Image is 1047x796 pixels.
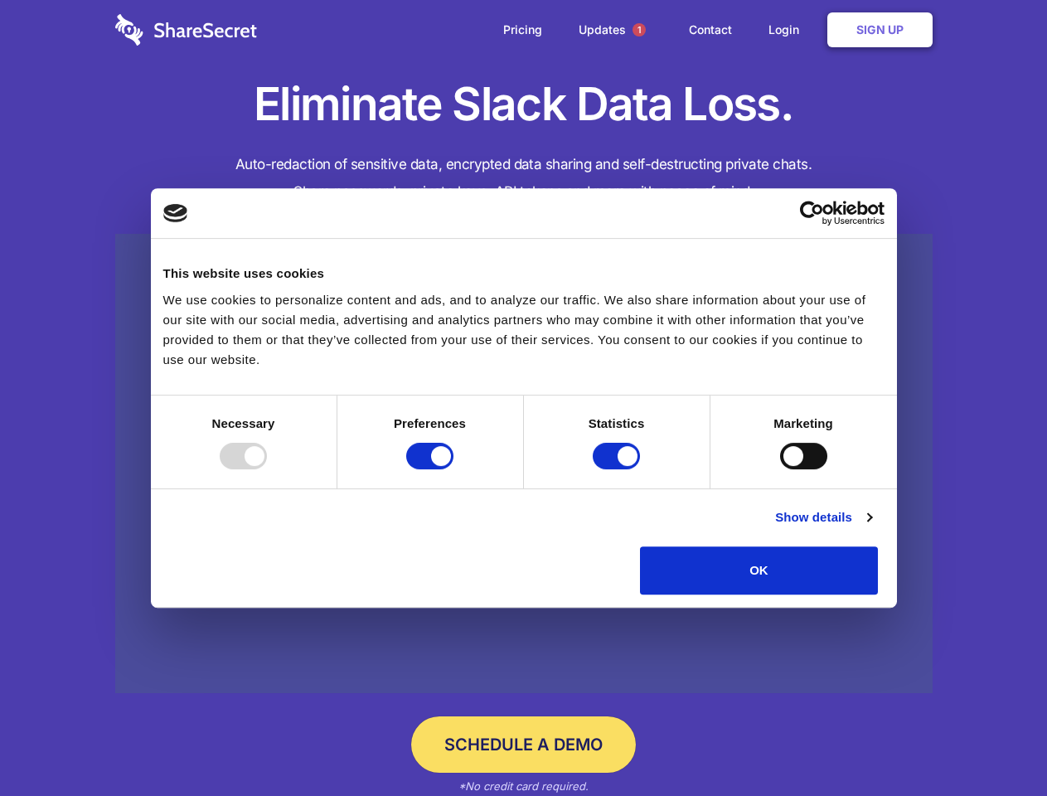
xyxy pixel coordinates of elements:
h1: Eliminate Slack Data Loss. [115,75,933,134]
a: Sign Up [827,12,933,47]
a: Schedule a Demo [411,716,636,773]
a: Contact [672,4,749,56]
a: Wistia video thumbnail [115,234,933,694]
strong: Marketing [773,416,833,430]
h4: Auto-redaction of sensitive data, encrypted data sharing and self-destructing private chats. Shar... [115,151,933,206]
a: Pricing [487,4,559,56]
a: Show details [775,507,871,527]
div: This website uses cookies [163,264,885,284]
em: *No credit card required. [458,779,589,793]
img: logo [163,204,188,222]
strong: Preferences [394,416,466,430]
img: logo-wordmark-white-trans-d4663122ce5f474addd5e946df7df03e33cb6a1c49d2221995e7729f52c070b2.svg [115,14,257,46]
div: We use cookies to personalize content and ads, and to analyze our traffic. We also share informat... [163,290,885,370]
button: OK [640,546,878,595]
a: Login [752,4,824,56]
a: Usercentrics Cookiebot - opens in a new window [739,201,885,226]
strong: Statistics [589,416,645,430]
strong: Necessary [212,416,275,430]
span: 1 [633,23,646,36]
